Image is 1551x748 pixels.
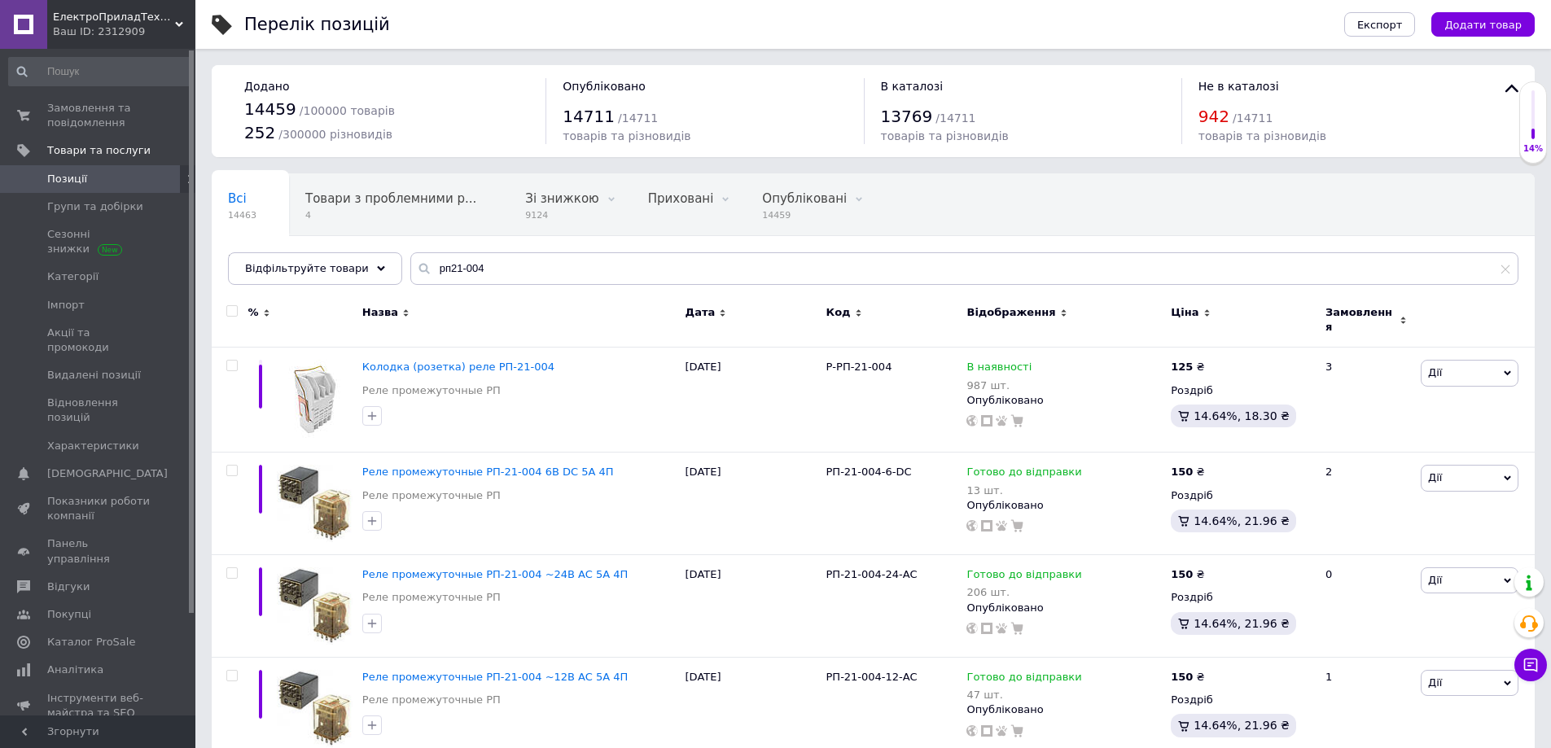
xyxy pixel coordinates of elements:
div: 2 [1316,453,1417,555]
span: 14.64%, 21.96 ₴ [1194,617,1290,630]
span: Дії [1428,471,1442,483]
div: Товари з проблемними різновидами [289,174,509,236]
span: РП-21-004-12-AC [826,671,918,683]
span: Готово до відправки [966,671,1081,688]
b: 150 [1171,466,1193,478]
div: Роздріб [1171,488,1312,503]
span: 942 [1198,107,1229,126]
span: / 14711 [618,112,658,125]
span: В наявності [966,361,1032,378]
span: 14459 [762,209,847,221]
img: Реле промежуточные РП-21-004 ~12В AC 5А 4П [277,670,354,747]
span: Замовлення та повідомлення [47,101,151,130]
span: Сезонні знижки [47,227,151,256]
div: [DATE] [681,348,822,453]
span: товарів та різновидів [1198,129,1326,142]
b: 150 [1171,568,1193,580]
span: Всі [228,191,247,206]
div: ₴ [1171,360,1204,374]
a: Колодка (розетка) реле РП-21-004 [362,361,554,373]
span: ETI [228,253,247,268]
span: Код [826,305,851,320]
span: Дії [1428,676,1442,689]
div: 0 [1316,555,1417,658]
span: Позиції [47,172,87,186]
span: Відфільтруйте товари [245,262,369,274]
span: Ціна [1171,305,1198,320]
span: Відгуки [47,580,90,594]
span: Назва [362,305,398,320]
span: Додано [244,80,289,93]
span: Панель управління [47,536,151,566]
div: Перелік позицій [244,16,390,33]
span: Аналітика [47,663,103,677]
span: РП-21-004-24-AC [826,568,918,580]
span: % [248,305,259,320]
div: Роздріб [1171,590,1312,605]
span: Готово до відправки [966,466,1081,483]
span: Дії [1428,574,1442,586]
span: товарів та різновидів [563,129,690,142]
div: Роздріб [1171,383,1312,398]
span: В каталозі [881,80,944,93]
div: 13 шт. [966,484,1081,496]
div: 3 [1316,348,1417,453]
span: Експорт [1357,19,1403,31]
span: 14.64%, 21.96 ₴ [1194,719,1290,732]
span: Реле промежуточные РП-21-004 ~12В AC 5А 4П [362,671,628,683]
a: Реле промежуточные РП-21-004 ~24В AC 5А 4П [362,568,628,580]
span: / 14711 [935,112,975,125]
div: Опубліковано [966,601,1163,615]
div: 987 шт. [966,379,1032,391]
button: Додати товар [1431,12,1535,37]
span: [DEMOGRAPHIC_DATA] [47,466,168,481]
b: 125 [1171,361,1193,373]
span: Інструменти веб-майстра та SEO [47,691,151,720]
span: товарів та різновидів [881,129,1009,142]
div: 47 шт. [966,689,1081,701]
a: Реле промежуточные РП-21-004 6В DC 5А 4П [362,466,614,478]
span: 14.64%, 21.96 ₴ [1194,514,1290,527]
span: 4 [305,209,476,221]
div: Роздріб [1171,693,1312,707]
span: Дата [686,305,716,320]
div: Опубліковано [966,393,1163,408]
input: Пошук [8,57,192,86]
div: [DATE] [681,453,822,555]
b: 150 [1171,671,1193,683]
span: / 300000 різновидів [278,128,392,141]
span: Не в каталозі [1198,80,1279,93]
img: Реле промежуточные РП-21-004 ~24В AC 5А 4П [277,567,354,645]
span: Показники роботи компанії [47,494,151,523]
div: [DATE] [681,555,822,658]
span: / 14711 [1233,112,1273,125]
div: Опубліковано [966,702,1163,717]
div: Опубліковано [966,498,1163,513]
span: Опубліковано [563,80,646,93]
div: 14% [1520,143,1546,155]
a: Реле промежуточные РП [362,383,501,398]
span: Категорії [47,269,99,284]
span: 252 [244,123,275,142]
a: Реле промежуточные РП [362,693,501,707]
span: Опубліковані [762,191,847,206]
span: Готово до відправки [966,568,1081,585]
div: 206 шт. [966,586,1081,598]
span: Р-РП-21-004 [826,361,892,373]
span: 13769 [881,107,933,126]
div: Ваш ID: 2312909 [53,24,195,39]
div: ₴ [1171,670,1204,685]
span: Імпорт [47,298,85,313]
a: Реле промежуточные РП [362,488,501,503]
img: Реле промежуточные РП-21-004 6В DC 5А 4П [277,465,354,542]
span: 14463 [228,209,256,221]
input: Пошук по назві позиції, артикулу і пошуковим запитам [410,252,1518,285]
span: Характеристики [47,439,139,453]
span: Зі знижкою [525,191,598,206]
span: Видалені позиції [47,368,141,383]
span: / 100000 товарів [300,104,395,117]
span: Замовлення [1325,305,1395,335]
span: Покупці [47,607,91,622]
